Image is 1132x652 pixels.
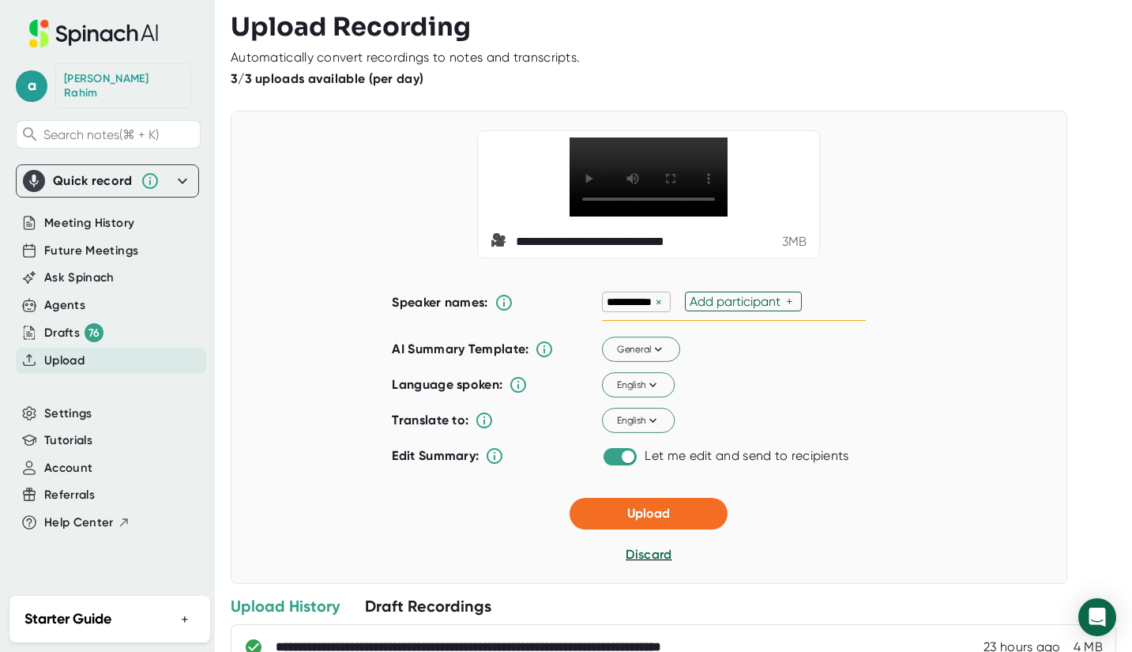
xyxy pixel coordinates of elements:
[652,295,666,310] div: ×
[786,294,797,309] div: +
[392,448,479,463] b: Edit Summary:
[602,337,680,363] button: General
[690,294,786,309] div: Add participant
[617,413,660,428] span: English
[44,486,95,504] button: Referrals
[44,514,130,532] button: Help Center
[44,214,134,232] button: Meeting History
[231,71,423,86] b: 3/3 uploads available (per day)
[16,70,47,102] span: a
[23,165,192,197] div: Quick record
[85,323,103,342] div: 76
[44,432,92,450] button: Tutorials
[44,352,85,370] button: Upload
[626,545,671,564] button: Discard
[44,514,114,532] span: Help Center
[175,608,195,631] button: +
[392,377,502,392] b: Language spoken:
[645,448,848,464] div: Let me edit and send to recipients
[1078,598,1116,636] div: Open Intercom Messenger
[231,596,340,616] div: Upload History
[44,459,92,477] button: Account
[627,506,670,521] span: Upload
[782,234,807,250] div: 3 MB
[43,127,159,142] span: Search notes (⌘ + K)
[231,50,580,66] div: Automatically convert recordings to notes and transcripts.
[491,232,510,251] span: video
[392,295,487,310] b: Speaker names:
[44,405,92,423] button: Settings
[392,413,468,428] b: Translate to:
[44,296,85,315] button: Agents
[231,12,1116,42] h3: Upload Recording
[617,378,660,392] span: English
[392,341,528,357] b: AI Summary Template:
[570,498,728,530] button: Upload
[626,547,671,562] span: Discard
[602,373,675,398] button: English
[44,269,115,287] button: Ask Spinach
[365,596,491,616] div: Draft Recordings
[53,173,133,189] div: Quick record
[617,342,666,356] span: General
[64,72,182,100] div: Abdul Rahim
[44,323,103,342] div: Drafts
[24,609,111,630] h2: Starter Guide
[602,409,675,434] button: English
[44,323,103,342] button: Drafts 76
[44,242,138,260] button: Future Meetings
